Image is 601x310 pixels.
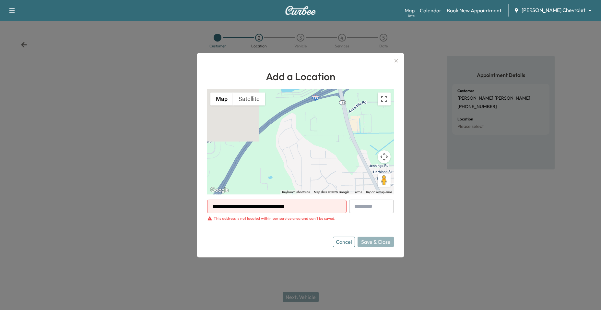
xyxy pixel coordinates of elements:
[233,93,265,105] button: Show satellite imagery
[378,150,391,163] button: Map camera controls
[378,174,391,187] button: Drag Pegman onto the map to open Street View
[378,93,391,105] button: Toggle fullscreen view
[333,237,355,247] button: Cancel
[366,190,392,194] a: Report a map error
[285,6,316,15] img: Curbee Logo
[314,190,349,194] span: Map data ©2025 Google
[210,93,233,105] button: Show street map
[447,6,501,14] a: Book New Appointment
[207,68,394,84] h1: Add a Location
[408,13,415,18] div: Beta
[353,190,362,194] a: Terms (opens in new tab)
[209,186,230,194] a: Open this area in Google Maps (opens a new window)
[209,186,230,194] img: Google
[282,190,310,194] button: Keyboard shortcuts
[420,6,442,14] a: Calendar
[522,6,585,14] span: [PERSON_NAME] Chevrolet
[405,6,415,14] a: MapBeta
[214,216,335,221] div: This address is not located within our service area and can't be saved.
